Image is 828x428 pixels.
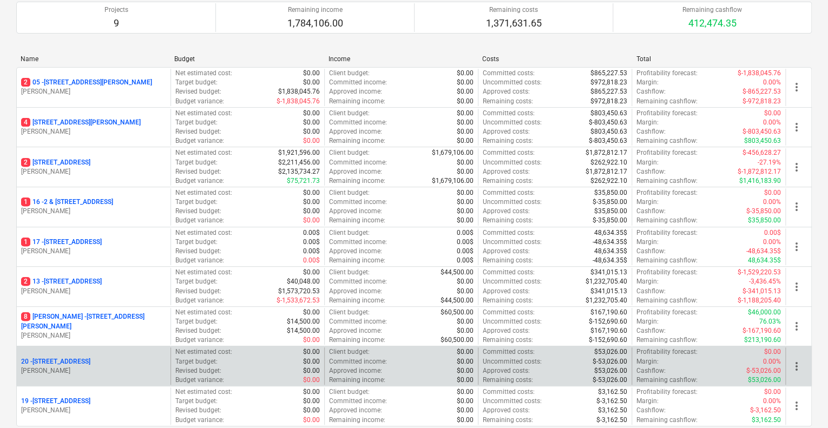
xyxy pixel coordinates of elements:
p: Profitability forecast : [636,109,698,118]
span: more_vert [790,280,803,293]
p: $-1,533,672.53 [277,296,320,305]
p: Uncommitted costs : [483,118,542,127]
p: Remaining cashflow : [636,296,698,305]
p: $0.00 [457,109,474,118]
p: Revised budget : [175,207,221,216]
p: Remaining income [287,5,343,15]
p: Target budget : [175,277,218,286]
p: 0.00$ [303,247,320,256]
p: Client budget : [329,228,370,238]
p: $14,500.00 [287,317,320,326]
p: Margin : [636,197,659,207]
p: [PERSON_NAME] [21,331,166,340]
p: Budget variance : [175,216,224,225]
p: $0.00 [457,357,474,366]
p: Revised budget : [175,287,221,296]
p: Uncommitted costs : [483,317,542,326]
p: $0.00 [303,366,320,376]
p: Cashflow : [636,326,666,335]
p: Approved costs : [483,247,530,256]
p: $-1,872,812.17 [738,167,781,176]
p: Approved income : [329,127,382,136]
p: Cashflow : [636,287,666,296]
p: Target budget : [175,197,218,207]
p: $0.00 [457,197,474,207]
p: Remaining costs [486,5,542,15]
p: $44,500.00 [441,296,474,305]
p: $1,921,596.00 [278,148,320,157]
p: $0.00 [457,118,474,127]
div: 117 -[STREET_ADDRESS][PERSON_NAME] [21,238,166,256]
p: $-803,450.63 [742,127,781,136]
div: Name [21,55,166,63]
p: Remaining cashflow : [636,97,698,106]
p: [STREET_ADDRESS][PERSON_NAME] [21,118,141,127]
p: $0.00 [457,167,474,176]
p: Uncommitted costs : [483,357,542,366]
p: Profitability forecast : [636,148,698,157]
p: 16 - 2 & [STREET_ADDRESS] [21,197,113,207]
p: Remaining costs : [483,176,533,186]
span: more_vert [790,81,803,94]
p: Net estimated cost : [175,109,232,118]
p: Approved costs : [483,87,530,96]
div: 205 -[STREET_ADDRESS][PERSON_NAME][PERSON_NAME] [21,78,166,96]
p: 17 - [STREET_ADDRESS] [21,238,102,247]
p: Margin : [636,317,659,326]
p: $865,227.53 [590,69,627,78]
p: $0.00 [457,207,474,216]
p: $0.00 [764,347,781,357]
p: $1,573,720.53 [278,287,320,296]
p: Remaining income : [329,97,385,106]
p: $-1,529,220.53 [738,268,781,277]
span: more_vert [790,320,803,333]
p: $0.00 [457,366,474,376]
p: Net estimated cost : [175,268,232,277]
p: [PERSON_NAME] [21,167,166,176]
p: $0.00 [457,317,474,326]
p: [STREET_ADDRESS] [21,158,90,167]
p: 20 - [STREET_ADDRESS] [21,357,90,366]
p: 48,634.35$ [594,228,627,238]
p: Margin : [636,238,659,247]
div: 8[PERSON_NAME] -[STREET_ADDRESS][PERSON_NAME][PERSON_NAME] [21,312,166,340]
p: Cashflow : [636,247,666,256]
p: $-341,015.13 [742,287,781,296]
p: $0.00 [303,69,320,78]
p: $0.00 [303,136,320,146]
p: $40,048.00 [287,277,320,286]
p: $75,721.73 [287,176,320,186]
p: -48,634.35$ [746,247,781,256]
span: 8 [21,312,30,321]
div: 19 -[STREET_ADDRESS][PERSON_NAME] [21,397,166,415]
p: 48,634.35$ [594,247,627,256]
p: Approved costs : [483,287,530,296]
p: $1,679,106.00 [432,148,474,157]
p: Profitability forecast : [636,308,698,317]
p: $0.00 [457,97,474,106]
p: Approved costs : [483,127,530,136]
p: $0.00 [457,78,474,87]
p: $-1,838,045.76 [277,97,320,106]
span: 4 [21,118,30,127]
p: Remaining costs : [483,216,533,225]
p: Approved income : [329,167,382,176]
p: Revised budget : [175,127,221,136]
p: Uncommitted costs : [483,197,542,207]
p: $1,232,705.40 [586,277,627,286]
p: Target budget : [175,158,218,167]
p: Committed costs : [483,268,535,277]
p: [PERSON_NAME] - [STREET_ADDRESS][PERSON_NAME] [21,312,166,331]
p: Client budget : [329,268,370,277]
p: Budget variance : [175,335,224,345]
p: Approved income : [329,366,382,376]
p: Net estimated cost : [175,228,232,238]
p: Cashflow : [636,127,666,136]
p: $0.00 [457,277,474,286]
p: [PERSON_NAME] [21,366,166,376]
p: $0.00 [303,109,320,118]
p: Margin : [636,158,659,167]
p: Budget variance : [175,97,224,106]
p: Client budget : [329,188,370,197]
p: Revised budget : [175,167,221,176]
